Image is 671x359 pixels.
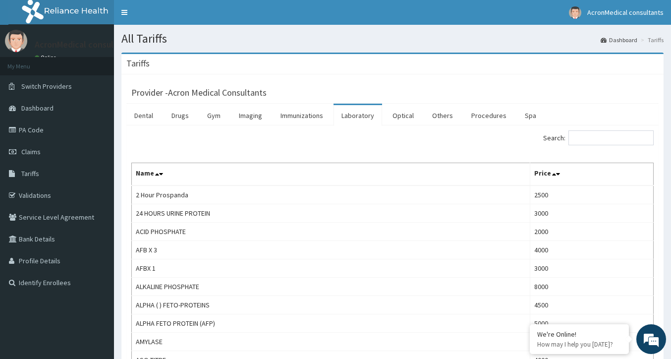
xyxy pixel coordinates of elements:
[530,259,653,278] td: 3000
[132,333,530,351] td: AMYLASE
[537,340,621,349] p: How may I help you today?
[21,104,54,113] span: Dashboard
[132,314,530,333] td: ALPHA FETO PROTEIN (AFP)
[517,105,544,126] a: Spa
[587,8,664,17] span: AcronMedical consultants
[21,147,41,156] span: Claims
[530,296,653,314] td: 4500
[18,50,40,74] img: d_794563401_company_1708531726252_794563401
[132,278,530,296] td: ALKALINE PHOSPHATE
[21,82,72,91] span: Switch Providers
[385,105,422,126] a: Optical
[132,185,530,204] td: 2 Hour Prospanda
[530,314,653,333] td: 5000
[530,204,653,223] td: 3000
[57,113,137,213] span: We're online!
[52,56,167,68] div: Chat with us now
[21,169,39,178] span: Tariffs
[121,32,664,45] h1: All Tariffs
[199,105,228,126] a: Gym
[543,130,654,145] label: Search:
[5,30,27,52] img: User Image
[132,259,530,278] td: AFBX 1
[163,5,186,29] div: Minimize live chat window
[530,241,653,259] td: 4000
[568,130,654,145] input: Search:
[463,105,514,126] a: Procedures
[537,330,621,339] div: We're Online!
[35,40,135,49] p: AcronMedical consultants
[334,105,382,126] a: Laboratory
[132,204,530,223] td: 24 HOURS URINE PROTEIN
[231,105,270,126] a: Imaging
[132,223,530,241] td: ACID PHOSPHATE
[35,54,58,61] a: Online
[569,6,581,19] img: User Image
[638,36,664,44] li: Tariffs
[530,163,653,186] th: Price
[132,163,530,186] th: Name
[530,223,653,241] td: 2000
[530,185,653,204] td: 2500
[126,105,161,126] a: Dental
[424,105,461,126] a: Others
[273,105,331,126] a: Immunizations
[131,88,267,97] h3: Provider - Acron Medical Consultants
[164,105,197,126] a: Drugs
[126,59,150,68] h3: Tariffs
[5,247,189,282] textarea: Type your message and hit 'Enter'
[530,278,653,296] td: 8000
[601,36,637,44] a: Dashboard
[132,241,530,259] td: AFB X 3
[132,296,530,314] td: ALPHA ( ) FETO-PROTEINS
